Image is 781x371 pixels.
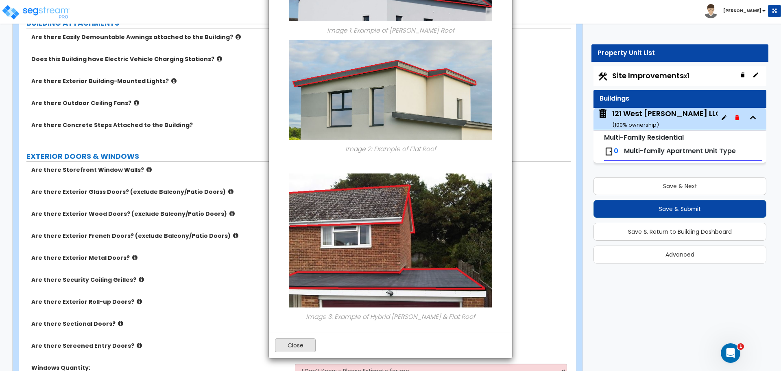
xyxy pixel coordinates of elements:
button: Close [275,338,316,352]
img: fltrf4.jpg [289,40,492,140]
i: Image 2: Example of Flat Roof [345,145,436,153]
iframe: Intercom live chat [721,343,740,363]
img: hybrdrf5.jpg [289,173,492,307]
i: Image 1: Example of [PERSON_NAME] Roof [327,26,454,35]
span: 1 [737,343,744,350]
i: Image 3: Example of Hybrid [PERSON_NAME] & Flat Roof [306,312,475,321]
